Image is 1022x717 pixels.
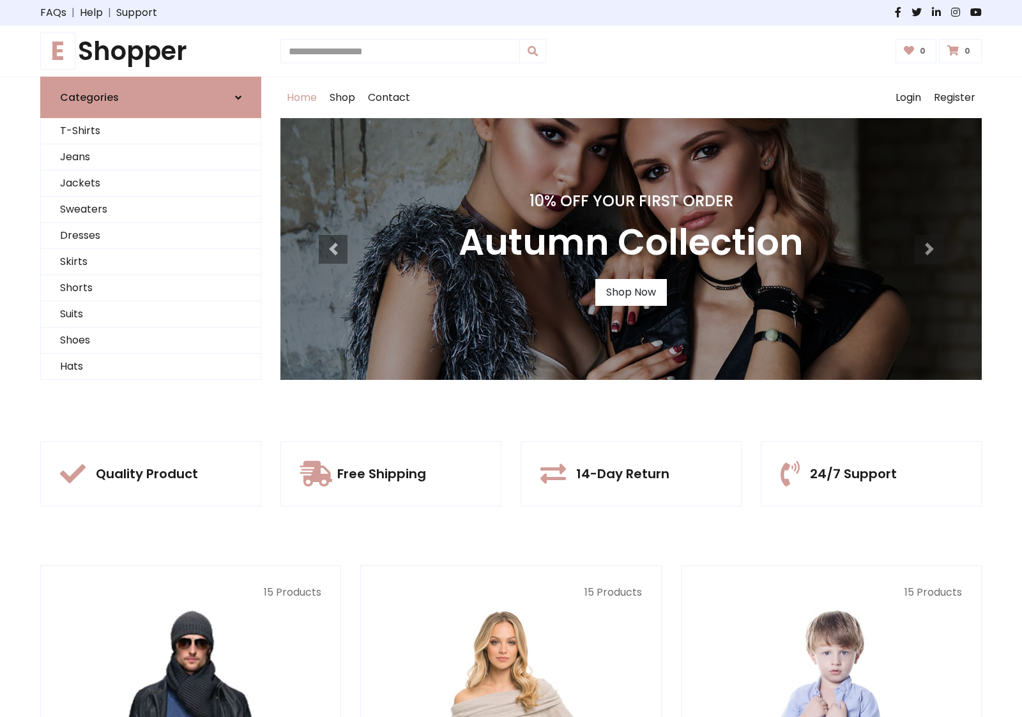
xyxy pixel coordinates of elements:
a: Register [927,77,982,118]
a: Dresses [41,223,261,249]
p: 15 Products [60,585,321,600]
span: 0 [961,45,973,57]
h6: Categories [60,91,119,103]
h5: 24/7 Support [810,466,897,481]
a: Shop Now [595,279,667,306]
a: Suits [41,301,261,328]
a: 0 [896,39,937,63]
a: Help [80,5,103,20]
a: Support [116,5,157,20]
a: Shop [323,77,362,118]
a: Shoes [41,328,261,354]
span: E [40,33,75,70]
a: Jackets [41,170,261,197]
h5: Free Shipping [337,466,426,481]
a: Login [889,77,927,118]
a: 0 [939,39,982,63]
a: Categories [40,77,261,118]
h5: Quality Product [96,466,198,481]
p: 15 Products [701,585,962,600]
a: Home [280,77,323,118]
a: Contact [362,77,416,118]
h1: Shopper [40,36,261,66]
a: EShopper [40,36,261,66]
a: Sweaters [41,197,261,223]
a: Jeans [41,144,261,170]
h4: 10% Off Your First Order [459,192,804,211]
h5: 14-Day Return [576,466,669,481]
span: | [66,5,80,20]
a: T-Shirts [41,118,261,144]
h3: Autumn Collection [459,221,804,264]
a: FAQs [40,5,66,20]
span: | [103,5,116,20]
a: Skirts [41,249,261,275]
span: 0 [917,45,929,57]
a: Shorts [41,275,261,301]
p: 15 Products [380,585,641,600]
a: Hats [41,354,261,380]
